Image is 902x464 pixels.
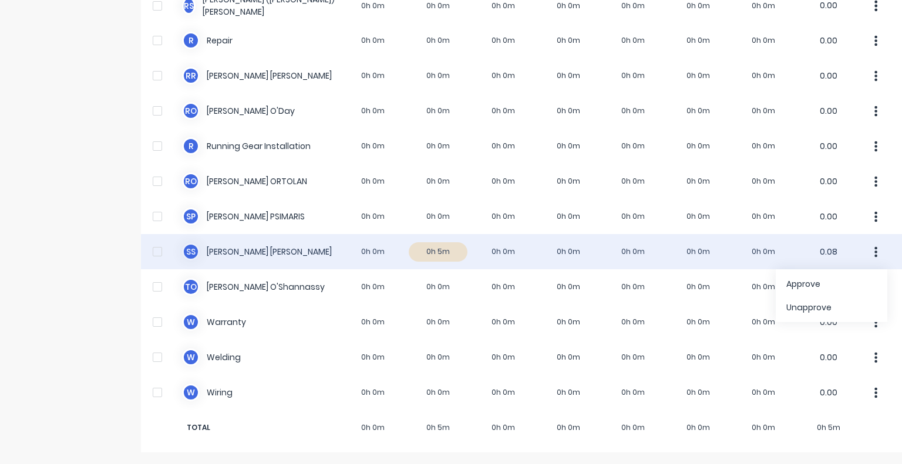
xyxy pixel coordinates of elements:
[776,272,887,296] button: Approve
[601,422,666,433] span: 0h 0m
[182,422,341,433] span: TOTAL
[796,422,861,433] span: 0h 5m
[731,422,796,433] span: 0h 0m
[406,422,471,433] span: 0h 5m
[786,276,877,293] div: Approve
[776,296,887,319] button: Unapprove
[536,422,601,433] span: 0h 0m
[666,422,731,433] span: 0h 0m
[471,422,536,433] span: 0h 0m
[786,299,877,316] div: Unapprove
[341,422,406,433] span: 0h 0m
